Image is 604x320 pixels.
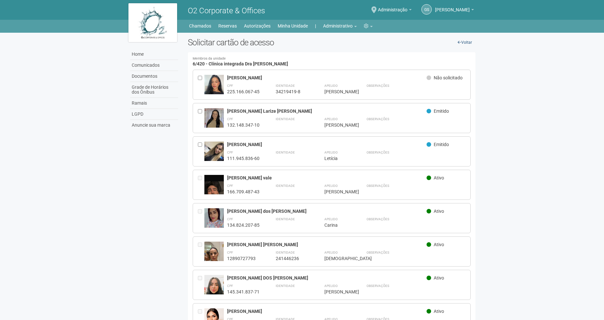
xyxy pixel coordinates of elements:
div: [PERSON_NAME] [324,89,350,95]
strong: Identidade [276,184,295,188]
a: Minha Unidade [278,21,308,30]
strong: Apelido [324,251,338,254]
span: Emitido [434,109,449,114]
a: Anuncie sua marca [130,120,178,131]
span: Administração [378,1,407,12]
strong: Identidade [276,151,295,154]
img: user.jpg [204,208,224,242]
strong: Apelido [324,151,338,154]
div: Carina [324,222,350,228]
a: Administração [378,8,412,13]
div: 12890727793 [227,256,260,261]
img: user.jpg [204,275,224,310]
img: user.jpg [204,175,224,217]
div: 34219419-8 [276,89,308,95]
strong: Observações [367,84,389,87]
strong: CPF [227,184,233,188]
small: Membros da unidade [193,57,471,61]
strong: CPF [227,284,233,288]
div: [PERSON_NAME] [324,189,350,195]
strong: CPF [227,217,233,221]
strong: Observações [367,184,389,188]
strong: Identidade [276,284,295,288]
img: user.jpg [204,108,224,134]
div: 111.945.836-60 [227,155,260,161]
div: 225.166.067-45 [227,89,260,95]
strong: Observações [367,251,389,254]
a: Ramais [130,98,178,109]
a: Autorizações [244,21,271,30]
img: logo.jpg [128,3,177,42]
strong: Observações [367,151,389,154]
div: [PERSON_NAME] [227,142,427,147]
div: Entre em contato com a Aministração para solicitar o cancelamento ou 2a via [198,275,204,295]
span: Não solicitado [434,75,463,80]
span: Ativo [434,175,444,180]
a: Voltar [454,38,476,47]
div: Entre em contato com a Aministração para solicitar o cancelamento ou 2a via [198,175,204,195]
span: O2 Corporate & Offices [188,6,265,15]
img: user.jpg [204,142,224,169]
strong: CPF [227,117,233,121]
strong: CPF [227,251,233,254]
div: [PERSON_NAME] dos [PERSON_NAME] [227,208,427,214]
a: Home [130,49,178,60]
strong: Identidade [276,251,295,254]
strong: CPF [227,84,233,87]
span: Ativo [434,242,444,247]
img: user.jpg [204,242,224,268]
span: Ativo [434,309,444,314]
a: [PERSON_NAME] [435,8,474,13]
strong: Observações [367,117,389,121]
div: [PERSON_NAME] [PERSON_NAME] [227,242,427,247]
div: [PERSON_NAME] [324,289,350,295]
strong: Identidade [276,84,295,87]
div: [DEMOGRAPHIC_DATA] [324,256,350,261]
div: [PERSON_NAME] [227,75,427,81]
div: 145.341.837-71 [227,289,260,295]
div: [PERSON_NAME] [227,308,427,314]
strong: Apelido [324,184,338,188]
div: 241446236 [276,256,308,261]
div: [PERSON_NAME] DOS [PERSON_NAME] [227,275,427,281]
img: user.jpg [204,75,224,97]
div: Entre em contato com a Aministração para solicitar o cancelamento ou 2a via [198,242,204,261]
div: 166.709.487-43 [227,189,260,195]
strong: Identidade [276,217,295,221]
span: Ativo [434,209,444,214]
a: LGPD [130,109,178,120]
span: Gabriela Souza [435,1,470,12]
a: Administrativo [323,21,357,30]
strong: Apelido [324,117,338,121]
div: [PERSON_NAME] [324,122,350,128]
strong: CPF [227,151,233,154]
a: Documentos [130,71,178,82]
div: Entre em contato com a Aministração para solicitar o cancelamento ou 2a via [198,208,204,228]
span: Ativo [434,275,444,280]
a: Grade de Horários dos Ônibus [130,82,178,98]
div: [PERSON_NAME] vale [227,175,427,181]
a: Chamados [189,21,211,30]
strong: Apelido [324,284,338,288]
h2: Solicitar cartão de acesso [188,38,476,47]
a: | [315,21,316,30]
span: Emitido [434,142,449,147]
strong: Identidade [276,117,295,121]
div: [PERSON_NAME] Larize [PERSON_NAME] [227,108,427,114]
a: GS [421,4,432,15]
div: 134.824.207-85 [227,222,260,228]
a: Configurações [364,21,373,30]
div: 132.148.347-10 [227,122,260,128]
h4: 6/420 - Clínica integrada Dra [PERSON_NAME] [193,57,471,66]
strong: Observações [367,284,389,288]
a: Reservas [218,21,237,30]
strong: Observações [367,217,389,221]
div: Letícia [324,155,350,161]
strong: Apelido [324,217,338,221]
a: Comunicados [130,60,178,71]
strong: Apelido [324,84,338,87]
